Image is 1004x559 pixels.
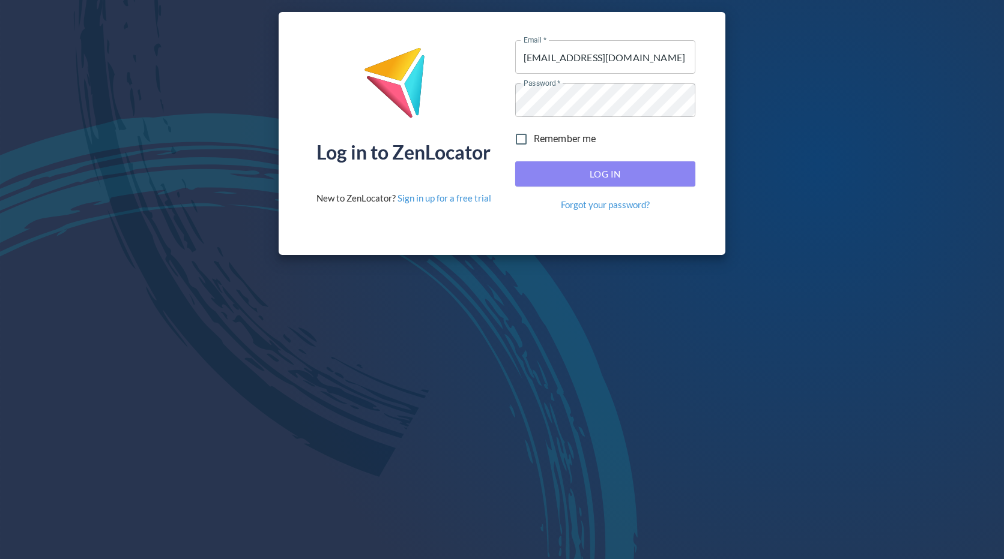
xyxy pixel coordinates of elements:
input: name@company.com [515,40,695,74]
div: Log in to ZenLocator [316,143,491,162]
img: ZenLocator [363,47,444,128]
button: Log In [515,161,695,187]
span: Remember me [534,132,596,146]
a: Sign in up for a free trial [398,193,491,203]
a: Forgot your password? [561,199,650,211]
span: Log In [528,166,682,182]
div: New to ZenLocator? [316,192,491,205]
